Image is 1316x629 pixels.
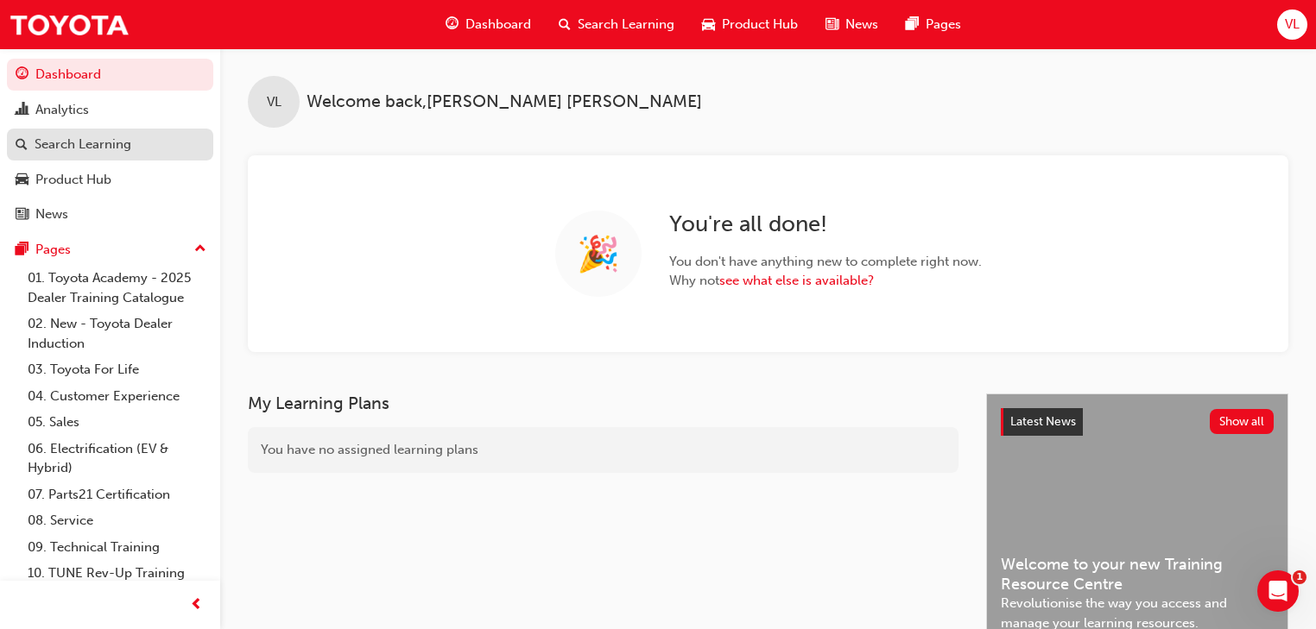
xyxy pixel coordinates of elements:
a: 09. Technical Training [21,534,213,561]
a: Analytics [7,94,213,126]
a: Product Hub [7,164,213,196]
span: Pages [926,15,961,35]
span: news-icon [826,14,838,35]
span: search-icon [559,14,571,35]
h2: You ' re all done! [669,211,982,238]
span: 1 [1293,570,1307,584]
span: Latest News [1010,414,1076,429]
a: 01. Toyota Academy - 2025 Dealer Training Catalogue [21,265,213,311]
button: Pages [7,234,213,266]
div: Analytics [35,100,89,120]
span: VL [1285,15,1300,35]
span: You don ' t have anything new to complete right now. [669,252,982,272]
span: Why not [669,271,982,291]
a: pages-iconPages [892,7,975,42]
span: search-icon [16,137,28,153]
div: Pages [35,240,71,260]
a: 08. Service [21,507,213,534]
a: 03. Toyota For Life [21,356,213,383]
h3: My Learning Plans [248,393,959,413]
span: guage-icon [446,14,459,35]
span: VL [267,92,282,112]
div: Product Hub [35,170,111,190]
span: Welcome back , [PERSON_NAME] [PERSON_NAME] [307,92,702,112]
a: guage-iconDashboard [432,7,545,42]
span: car-icon [16,173,28,188]
button: Show all [1210,409,1275,434]
span: News [845,15,878,35]
div: You have no assigned learning plans [248,427,959,473]
span: prev-icon [190,594,203,616]
span: 🎉 [577,244,620,264]
span: guage-icon [16,67,28,83]
a: car-iconProduct Hub [688,7,812,42]
a: 10. TUNE Rev-Up Training [21,560,213,587]
a: 02. New - Toyota Dealer Induction [21,311,213,356]
a: 04. Customer Experience [21,383,213,410]
span: up-icon [194,238,206,261]
span: car-icon [702,14,715,35]
button: DashboardAnalyticsSearch LearningProduct HubNews [7,55,213,234]
a: Search Learning [7,129,213,160]
span: Dashboard [465,15,531,35]
span: Product Hub [722,15,798,35]
a: search-iconSearch Learning [545,7,688,42]
img: Trak [9,5,130,44]
a: Latest NewsShow all [1001,408,1274,436]
span: news-icon [16,207,28,223]
a: News [7,198,213,230]
span: Search Learning [578,15,674,35]
div: Search Learning [35,135,131,154]
span: pages-icon [16,242,28,258]
span: chart-icon [16,103,28,118]
button: VL [1277,9,1307,40]
a: see what else is available? [719,273,874,288]
span: Welcome to your new Training Resource Centre [1001,555,1274,594]
span: pages-icon [906,14,919,35]
a: news-iconNews [812,7,892,42]
div: News [35,204,68,224]
a: 05. Sales [21,409,213,436]
iframe: Intercom live chat [1257,570,1299,612]
a: 07. Parts21 Certification [21,481,213,508]
a: 06. Electrification (EV & Hybrid) [21,436,213,481]
a: Dashboard [7,59,213,91]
